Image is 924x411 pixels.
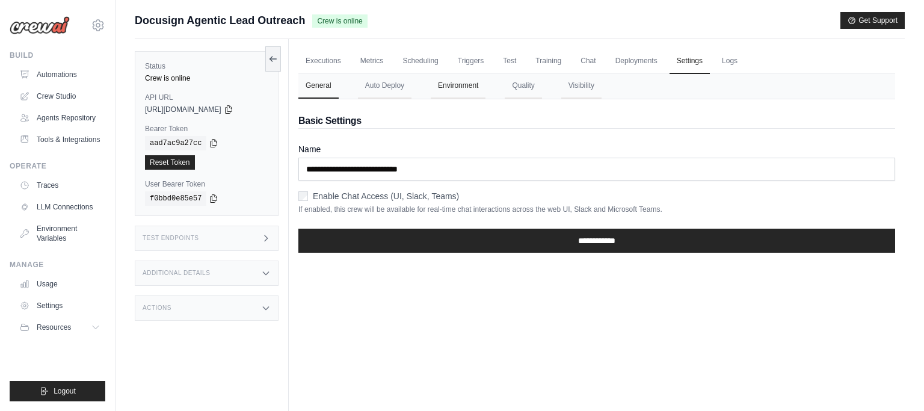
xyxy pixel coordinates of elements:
[14,108,105,128] a: Agents Repository
[14,65,105,84] a: Automations
[145,124,268,134] label: Bearer Token
[10,51,105,60] div: Build
[298,114,895,128] h2: Basic Settings
[145,93,268,102] label: API URL
[431,73,485,99] button: Environment
[451,49,491,74] a: Triggers
[715,49,745,74] a: Logs
[143,235,199,242] h3: Test Endpoints
[395,49,445,74] a: Scheduling
[54,386,76,396] span: Logout
[145,136,206,150] code: aad7ac9a27cc
[14,176,105,195] a: Traces
[145,61,268,71] label: Status
[353,49,391,74] a: Metrics
[10,260,105,270] div: Manage
[358,73,411,99] button: Auto Deploy
[145,155,195,170] a: Reset Token
[145,105,221,114] span: [URL][DOMAIN_NAME]
[528,49,568,74] a: Training
[10,161,105,171] div: Operate
[313,190,459,202] label: Enable Chat Access (UI, Slack, Teams)
[14,296,105,315] a: Settings
[670,49,710,74] a: Settings
[143,304,171,312] h3: Actions
[14,197,105,217] a: LLM Connections
[145,73,268,83] div: Crew is online
[298,205,895,214] p: If enabled, this crew will be available for real-time chat interactions across the web UI, Slack ...
[14,130,105,149] a: Tools & Integrations
[14,274,105,294] a: Usage
[298,73,895,99] nav: Tabs
[312,14,367,28] span: Crew is online
[505,73,541,99] button: Quality
[573,49,603,74] a: Chat
[496,49,523,74] a: Test
[10,381,105,401] button: Logout
[608,49,665,74] a: Deployments
[14,87,105,106] a: Crew Studio
[10,16,70,34] img: Logo
[37,323,71,332] span: Resources
[298,73,339,99] button: General
[298,49,348,74] a: Executions
[14,318,105,337] button: Resources
[840,12,905,29] button: Get Support
[135,12,305,29] span: Docusign Agentic Lead Outreach
[143,270,210,277] h3: Additional Details
[145,191,206,206] code: f0bbd0e85e57
[14,219,105,248] a: Environment Variables
[561,73,602,99] button: Visibility
[145,179,268,189] label: User Bearer Token
[298,143,895,155] label: Name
